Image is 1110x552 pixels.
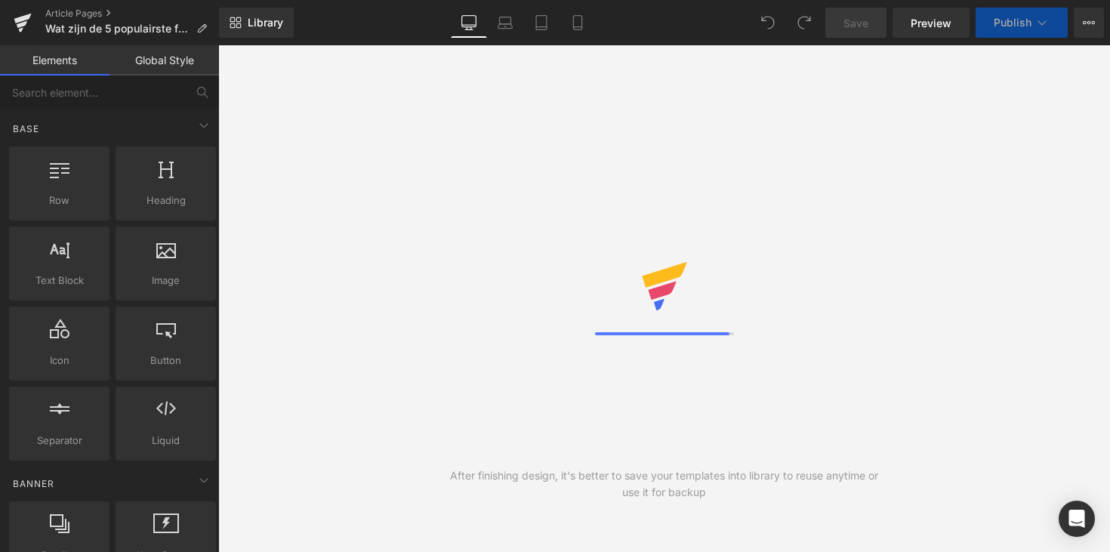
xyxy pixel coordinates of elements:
a: Desktop [451,8,487,38]
div: After finishing design, it's better to save your templates into library to reuse anytime or use i... [441,467,887,501]
a: Preview [893,8,970,38]
span: Wat zijn de 5 populairste fietsroutes rond [GEOGRAPHIC_DATA]? [45,23,190,35]
span: Image [120,273,211,288]
span: Liquid [120,433,211,449]
button: Undo [753,8,783,38]
span: Save [843,15,868,31]
a: Tablet [523,8,560,38]
span: Banner [11,476,56,491]
span: Text Block [14,273,105,288]
div: Open Intercom Messenger [1059,501,1095,537]
span: Base [11,122,41,136]
a: New Library [219,8,294,38]
a: Article Pages [45,8,219,20]
a: Global Style [109,45,219,76]
span: Icon [14,353,105,369]
span: Publish [994,17,1031,29]
a: Mobile [560,8,596,38]
span: Heading [120,193,211,208]
button: Publish [976,8,1068,38]
span: Library [248,16,283,29]
button: More [1074,8,1104,38]
span: Button [120,353,211,369]
a: Laptop [487,8,523,38]
span: Preview [911,15,951,31]
button: Redo [789,8,819,38]
span: Row [14,193,105,208]
span: Separator [14,433,105,449]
